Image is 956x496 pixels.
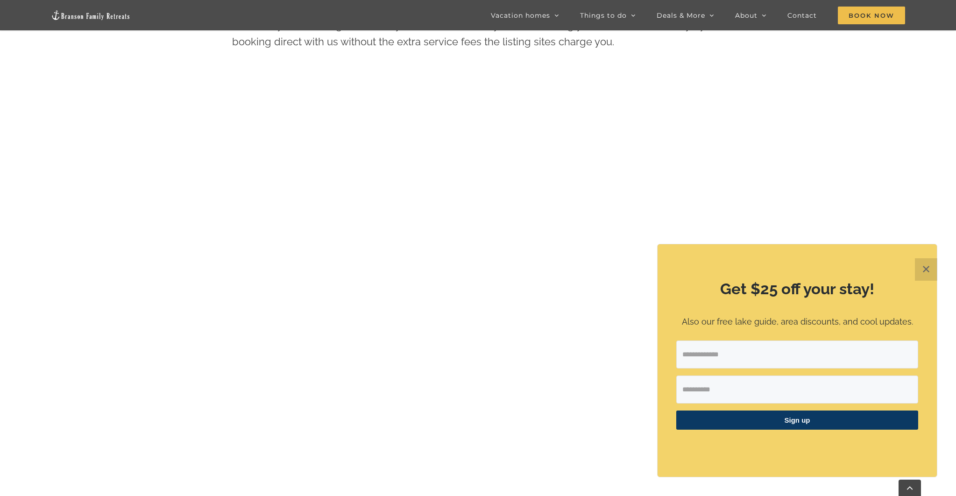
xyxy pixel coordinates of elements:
input: First Name [676,376,918,404]
img: Branson Family Retreats Logo [51,10,130,21]
span: About [735,12,758,19]
input: Email Address [676,340,918,368]
h2: Get $25 off your stay! [676,278,918,300]
p: Also our free lake guide, area discounts, and cool updates. [676,315,918,329]
button: Sign up [676,411,918,430]
span: Vacation homes [491,12,550,19]
span: Book Now [838,7,905,24]
span: Deals & More [657,12,705,19]
p: ​ [676,441,918,451]
span: Contact [787,12,817,19]
button: Close [915,258,937,281]
span: Things to do [580,12,627,19]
